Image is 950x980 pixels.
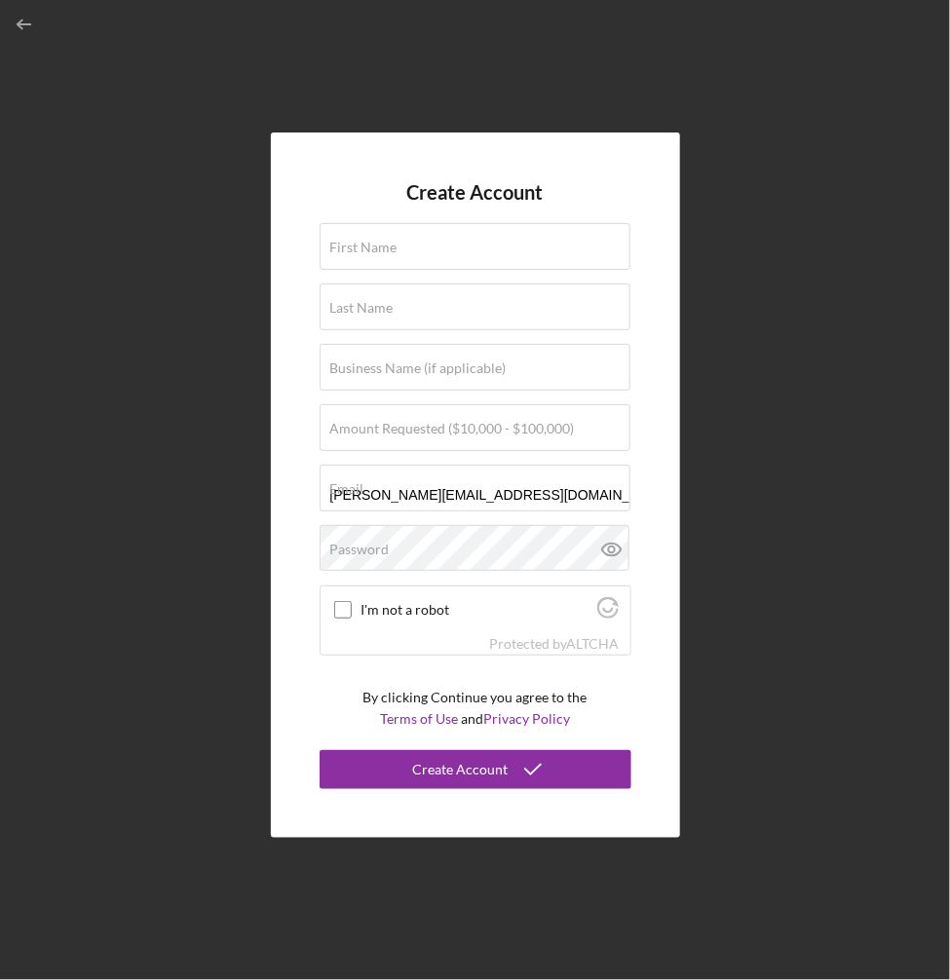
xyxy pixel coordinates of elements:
label: First Name [330,240,398,255]
p: By clicking Continue you agree to the and [363,687,588,731]
label: Amount Requested ($10,000 - $100,000) [330,421,575,436]
a: Visit Altcha.org [566,635,619,652]
label: Last Name [330,300,394,316]
label: I'm not a robot [361,602,591,618]
a: Visit Altcha.org [597,605,619,622]
label: Email [330,481,364,497]
a: Privacy Policy [483,710,570,727]
a: Terms of Use [380,710,458,727]
h4: Create Account [407,181,544,204]
label: Password [330,542,390,557]
label: Business Name (if applicable) [330,360,507,376]
button: Create Account [320,750,631,789]
div: Protected by [489,636,619,652]
div: Create Account [413,750,509,789]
